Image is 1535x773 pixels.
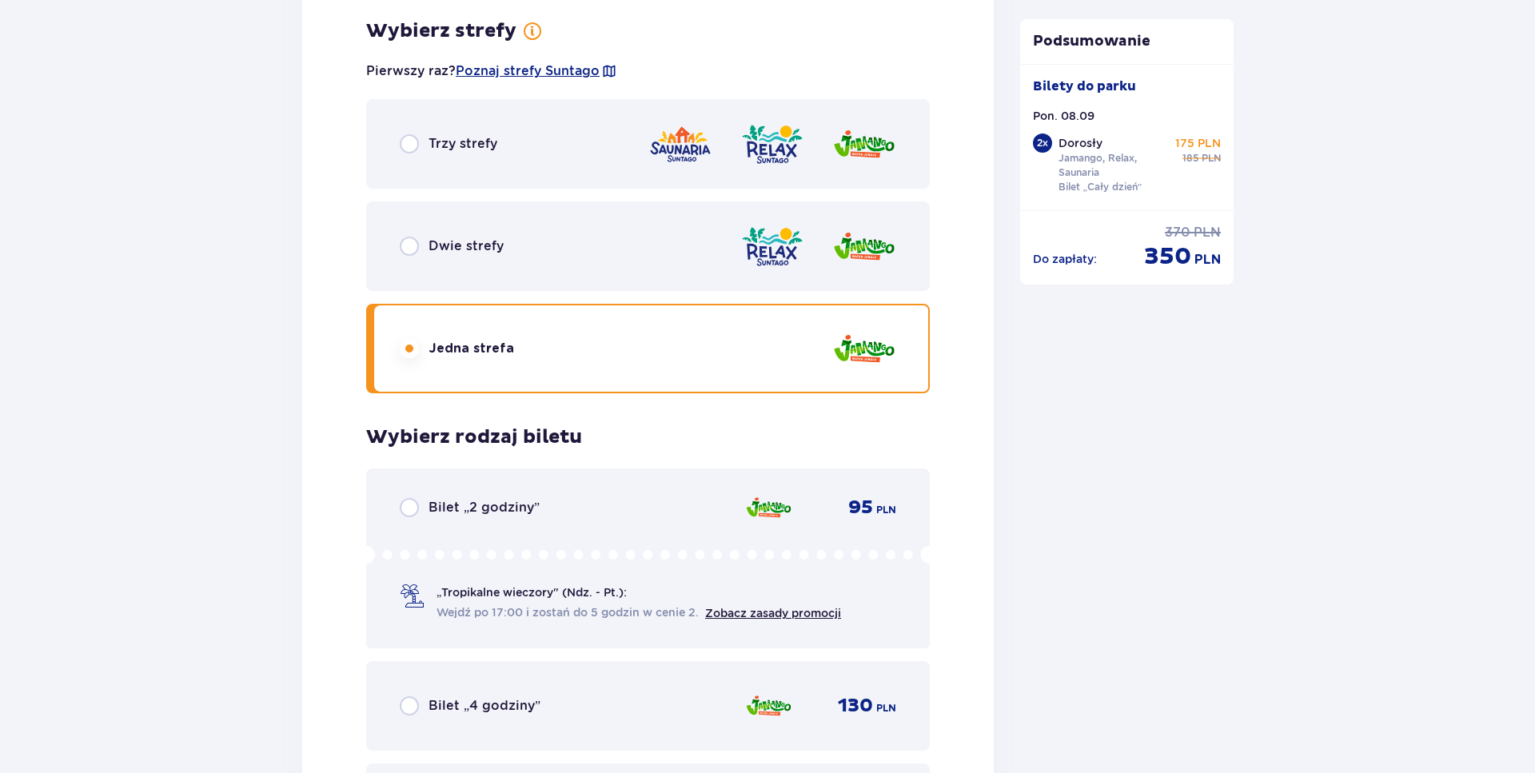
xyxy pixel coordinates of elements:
p: Trzy strefy [429,135,497,153]
img: zone logo [740,122,804,167]
p: Jedna strefa [429,340,514,357]
p: PLN [1194,224,1221,241]
p: Dwie strefy [429,237,504,255]
p: Dorosły [1059,135,1102,151]
p: Pierwszy raz? [366,62,617,80]
div: 2 x [1033,133,1052,153]
p: PLN [1194,251,1221,269]
span: Wejdź po 17:00 i zostań do 5 godzin w cenie 2. [437,604,699,620]
p: Do zapłaty : [1033,251,1097,267]
p: 175 PLN [1175,135,1221,151]
p: 350 [1144,241,1191,272]
p: „Tropikalne wieczory" (Ndz. - Pt.): [437,584,627,600]
p: 185 [1182,151,1198,165]
p: Bilety do parku [1033,78,1136,95]
img: zone logo [832,224,896,269]
p: Bilet „2 godziny” [429,499,540,516]
a: Zobacz zasady promocji [705,607,841,620]
p: 370 [1165,224,1190,241]
p: PLN [876,701,896,715]
p: PLN [1202,151,1221,165]
img: zone logo [745,491,792,524]
p: Podsumowanie [1020,32,1234,51]
p: Bilet „4 godziny” [429,697,540,715]
p: Jamango, Relax, Saunaria [1059,151,1169,180]
p: Bilet „Cały dzień” [1059,180,1142,194]
p: PLN [876,503,896,517]
img: zone logo [648,122,712,167]
img: zone logo [832,326,896,372]
img: zone logo [832,122,896,167]
p: 95 [848,496,873,520]
p: 130 [838,694,873,718]
p: Pon. 08.09 [1033,108,1094,124]
img: zone logo [745,689,792,723]
p: Wybierz rodzaj biletu [366,425,582,449]
img: zone logo [740,224,804,269]
p: Wybierz strefy [366,19,516,43]
a: Poznaj strefy Suntago [456,62,600,80]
